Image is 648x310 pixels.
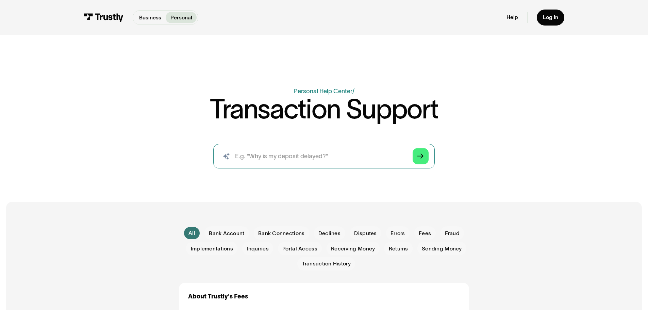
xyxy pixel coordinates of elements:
a: Personal Help Center [294,88,352,95]
a: Help [506,14,518,21]
span: Sending Money [422,245,462,252]
span: Fraud [445,230,460,237]
a: Business [134,12,166,23]
span: Portal Access [282,245,317,252]
div: Log in [543,14,558,21]
a: All [184,227,200,239]
div: / [352,88,354,95]
span: Bank Account [209,230,244,237]
span: Errors [391,230,405,237]
a: About Trustly's Fees [188,292,248,301]
input: search [213,144,434,168]
span: Inquiries [247,245,269,252]
span: Implementations [191,245,233,252]
a: Log in [537,10,564,26]
p: Personal [170,14,192,22]
span: Fees [419,230,431,237]
p: Business [139,14,161,22]
span: Transaction History [302,260,351,267]
span: Bank Connections [258,230,304,237]
span: Declines [318,230,340,237]
form: Email Form [179,226,469,271]
span: Returns [389,245,408,252]
div: All [188,229,195,237]
img: Trustly Logo [84,13,123,22]
form: Search [213,144,434,168]
span: Disputes [354,230,377,237]
span: Receiving Money [331,245,375,252]
h1: Transaction Support [210,96,438,123]
a: Personal [166,12,197,23]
